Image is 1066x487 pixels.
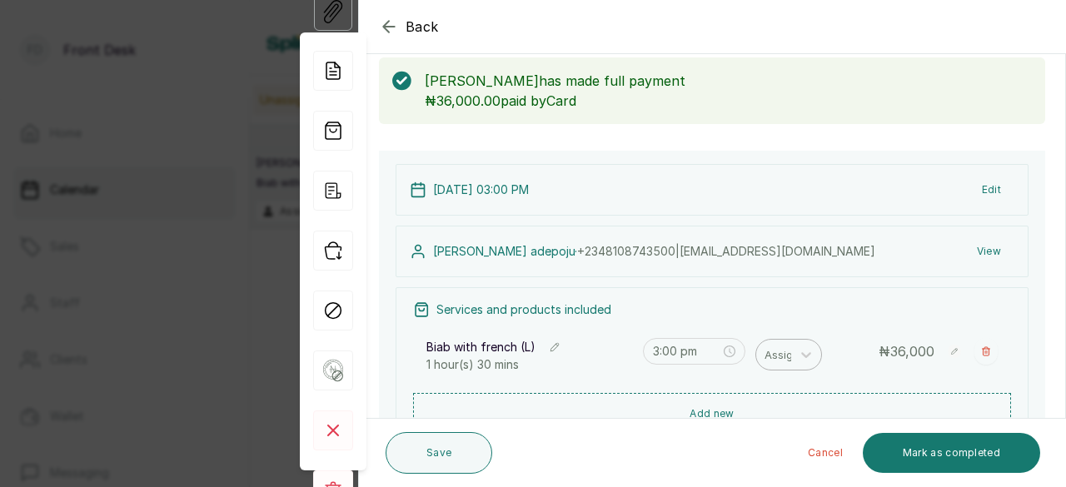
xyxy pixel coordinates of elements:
button: Save [386,432,492,474]
p: [DATE] 03:00 PM [433,181,529,198]
input: Select time [653,342,721,360]
button: Add new [413,393,1011,435]
button: Edit [969,175,1014,205]
p: 1 hour(s) 30 mins [426,356,633,373]
button: Cancel [795,433,856,473]
button: Back [379,17,439,37]
span: Back [406,17,439,37]
p: Services and products included [436,301,611,318]
p: [PERSON_NAME] adepoju · [433,243,875,260]
p: ₦ [879,341,934,361]
p: Biab with french (L) [426,339,535,355]
button: Mark as completed [863,433,1040,473]
button: View [964,236,1014,266]
span: 36,000 [890,343,934,360]
span: +234 8108743500 | [EMAIL_ADDRESS][DOMAIN_NAME] [577,244,875,258]
p: [PERSON_NAME] has made full payment [425,71,1032,91]
p: ₦36,000.00 paid by Card [425,91,1032,111]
